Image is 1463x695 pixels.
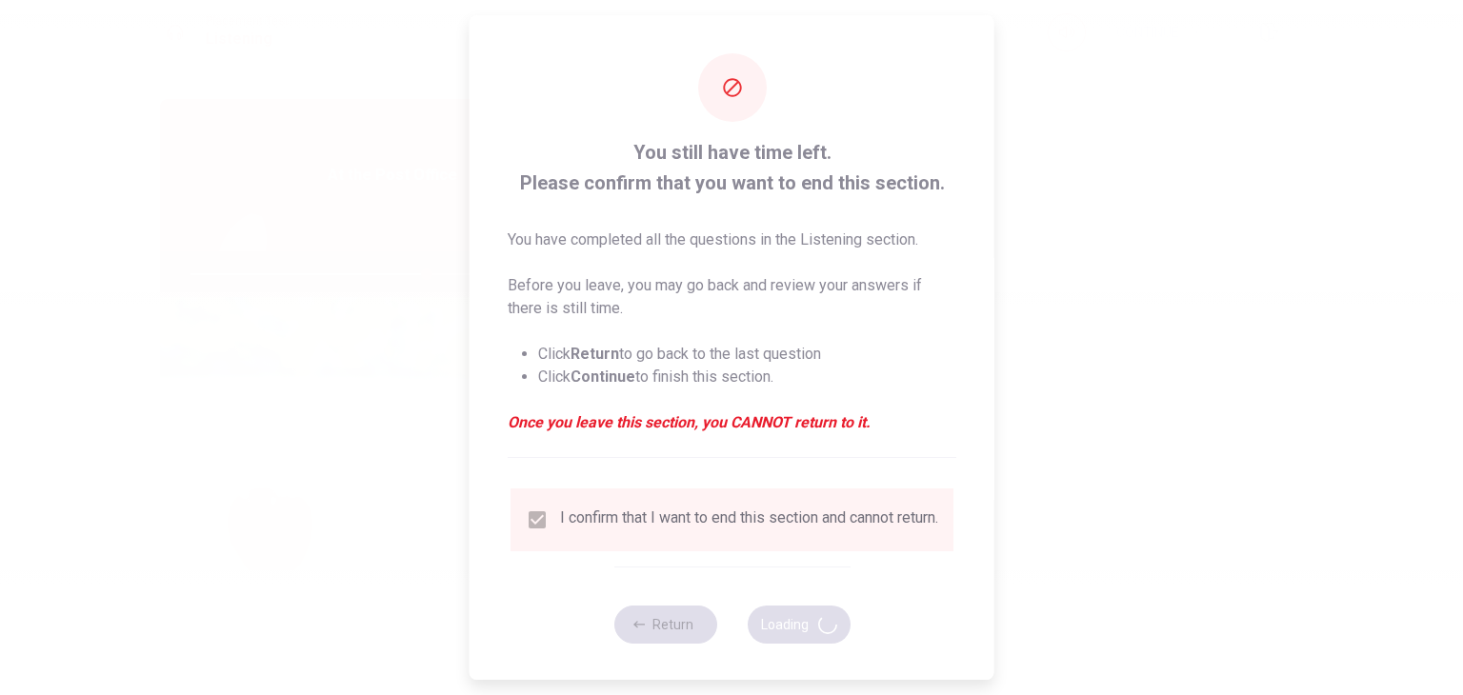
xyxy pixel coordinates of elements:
[571,345,619,363] strong: Return
[747,606,850,644] button: Loading
[508,228,956,251] p: You have completed all the questions in the Listening section.
[560,508,938,531] div: I confirm that I want to end this section and cannot return.
[571,367,635,386] strong: Continue
[613,606,716,644] button: Return
[508,411,956,434] em: Once you leave this section, you CANNOT return to it.
[508,137,956,198] span: You still have time left. Please confirm that you want to end this section.
[538,366,956,388] li: Click to finish this section.
[538,343,956,366] li: Click to go back to the last question
[508,274,956,320] p: Before you leave, you may go back and review your answers if there is still time.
